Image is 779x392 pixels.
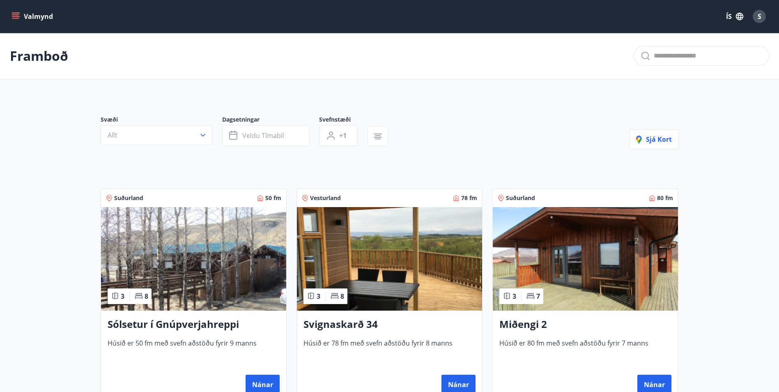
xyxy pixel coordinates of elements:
[222,125,309,146] button: Veldu tímabil
[636,135,672,144] span: Sjá kort
[506,194,535,202] span: Suðurland
[499,317,671,332] h3: Miðengi 2
[145,292,148,301] span: 8
[319,125,358,146] button: +1
[722,9,748,24] button: ÍS
[101,207,286,311] img: Paella dish
[108,131,117,140] span: Allt
[303,317,476,332] h3: Svignaskarð 34
[101,125,212,145] button: Allt
[749,7,769,26] button: S
[629,129,679,149] button: Sjá kort
[242,131,284,140] span: Veldu tímabil
[340,292,344,301] span: 8
[317,292,320,301] span: 3
[536,292,540,301] span: 7
[499,339,671,366] span: Húsið er 80 fm með svefn aðstöðu fyrir 7 manns
[108,317,280,332] h3: Sólsetur í Gnúpverjahreppi
[319,115,368,125] span: Svefnstæði
[310,194,341,202] span: Vesturland
[461,194,477,202] span: 78 fm
[339,131,347,140] span: +1
[297,207,482,311] img: Paella dish
[758,12,761,21] span: S
[121,292,124,301] span: 3
[108,339,280,366] span: Húsið er 50 fm með svefn aðstöðu fyrir 9 manns
[222,115,319,125] span: Dagsetningar
[101,115,222,125] span: Svæði
[303,339,476,366] span: Húsið er 78 fm með svefn aðstöðu fyrir 8 manns
[10,9,56,24] button: menu
[512,292,516,301] span: 3
[657,194,673,202] span: 80 fm
[114,194,143,202] span: Suðurland
[493,207,678,311] img: Paella dish
[10,47,68,65] p: Framboð
[265,194,281,202] span: 50 fm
